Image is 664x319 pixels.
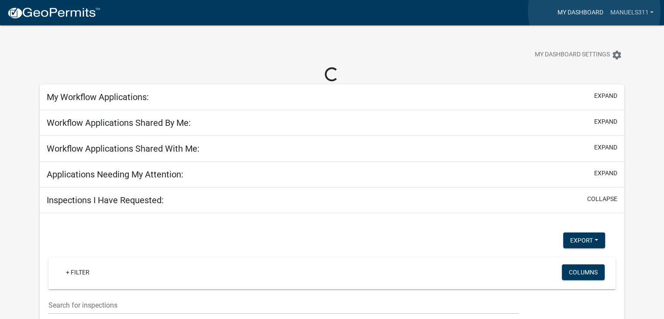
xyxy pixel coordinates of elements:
a: My Dashboard [554,4,606,21]
button: expand [594,169,617,178]
input: Search for inspections [48,296,519,314]
h5: Inspections I Have Requested: [47,195,164,205]
button: expand [594,117,617,126]
h5: Applications Needing My Attention: [47,169,183,180]
button: My Dashboard Settingssettings [528,46,629,63]
h5: My Workflow Applications: [47,92,149,102]
span: My Dashboard Settings [535,50,610,60]
a: manuels311 [606,4,657,21]
i: settings [612,50,622,60]
h5: Workflow Applications Shared By Me: [47,118,191,128]
h5: Workflow Applications Shared With Me: [47,143,200,154]
button: Export [563,232,605,248]
a: + Filter [59,264,96,280]
button: expand [594,91,617,101]
button: Columns [562,264,605,280]
button: collapse [587,194,617,204]
button: expand [594,143,617,152]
